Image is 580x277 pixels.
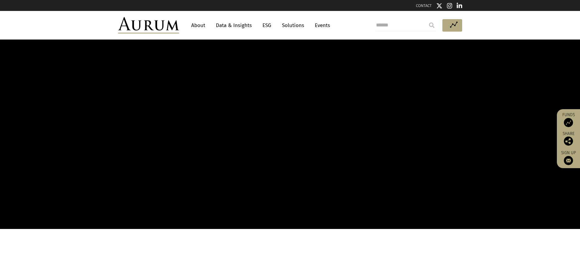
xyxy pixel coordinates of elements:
a: Events [312,20,330,31]
div: Share [560,132,577,146]
img: Share this post [564,137,573,146]
a: Sign up [560,150,577,165]
img: Linkedin icon [457,3,462,9]
input: Submit [426,19,438,31]
img: Twitter icon [436,3,442,9]
a: Funds [560,112,577,127]
a: Data & Insights [213,20,255,31]
img: Access Funds [564,118,573,127]
img: Aurum [118,17,179,33]
img: Instagram icon [447,3,452,9]
a: CONTACT [416,3,432,8]
a: About [188,20,208,31]
a: ESG [259,20,274,31]
a: Solutions [279,20,307,31]
img: Sign up to our newsletter [564,156,573,165]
